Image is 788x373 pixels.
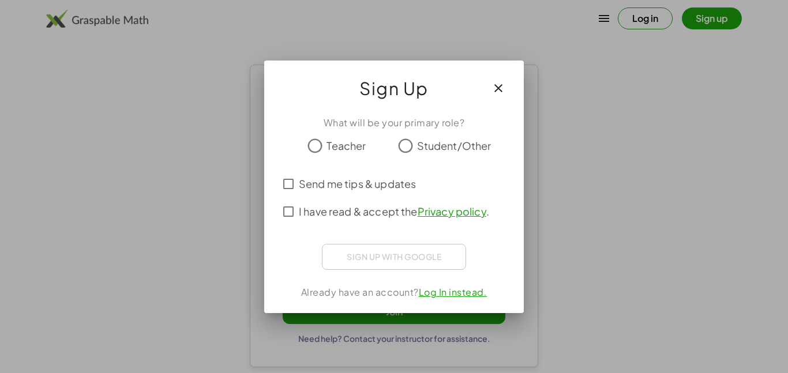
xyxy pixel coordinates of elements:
div: Already have an account? [278,285,510,299]
span: Teacher [327,138,366,153]
span: I have read & accept the . [299,204,489,219]
span: Student/Other [417,138,491,153]
a: Log In instead. [419,286,487,298]
a: Privacy policy [418,205,486,218]
span: Send me tips & updates [299,176,416,191]
div: What will be your primary role? [278,116,510,130]
span: Sign Up [359,74,429,102]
